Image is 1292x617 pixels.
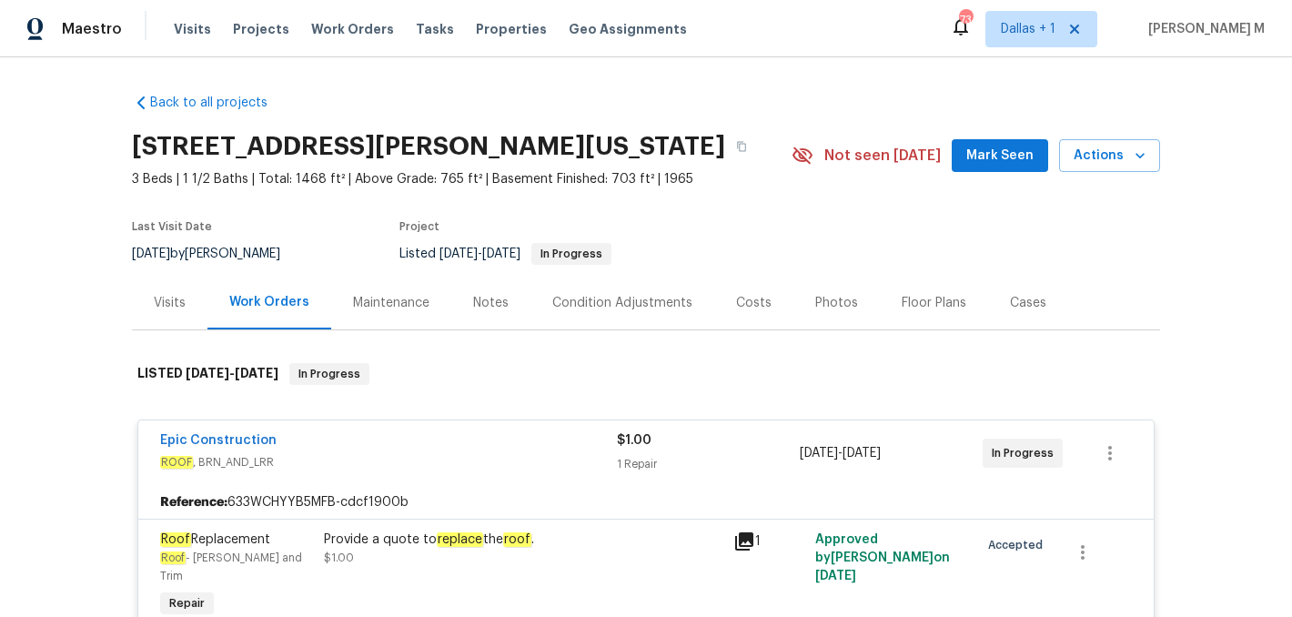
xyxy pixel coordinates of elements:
span: Maestro [62,20,122,38]
b: Reference: [160,493,227,511]
button: Actions [1059,139,1160,173]
div: 73 [959,11,972,29]
button: Mark Seen [952,139,1048,173]
span: Tasks [416,23,454,35]
span: In Progress [533,248,610,259]
span: Repair [162,594,212,612]
button: Copy Address [725,130,758,163]
div: LISTED [DATE]-[DATE]In Progress [132,345,1160,403]
span: 3 Beds | 1 1/2 Baths | Total: 1468 ft² | Above Grade: 765 ft² | Basement Finished: 703 ft² | 1965 [132,170,792,188]
div: by [PERSON_NAME] [132,243,302,265]
span: - [800,444,881,462]
span: Listed [399,248,611,260]
div: Condition Adjustments [552,294,692,312]
span: Replacement [160,532,270,547]
div: Visits [154,294,186,312]
span: Projects [233,20,289,38]
em: Roof [160,532,191,547]
a: Epic Construction [160,434,277,447]
span: - [PERSON_NAME] and Trim [160,552,302,582]
span: Properties [476,20,547,38]
span: [PERSON_NAME] M [1141,20,1265,38]
span: - [186,367,278,379]
em: Roof [160,551,186,564]
span: Visits [174,20,211,38]
div: 633WCHYYB5MFB-cdcf1900b [138,486,1154,519]
span: Approved by [PERSON_NAME] on [815,533,950,582]
span: [DATE] [843,447,881,460]
span: [DATE] [815,570,856,582]
span: In Progress [992,444,1061,462]
h6: LISTED [137,363,278,385]
div: Provide a quote to the . [324,531,722,549]
em: roof [503,532,531,547]
div: Maintenance [353,294,429,312]
span: [DATE] [132,248,170,260]
span: Actions [1074,145,1146,167]
em: replace [437,532,483,547]
span: Dallas + 1 [1001,20,1055,38]
h2: [STREET_ADDRESS][PERSON_NAME][US_STATE] [132,137,725,156]
em: ROOF [160,456,193,469]
span: Work Orders [311,20,394,38]
span: $1.00 [617,434,651,447]
div: Floor Plans [902,294,966,312]
span: Last Visit Date [132,221,212,232]
a: Back to all projects [132,94,307,112]
div: Photos [815,294,858,312]
span: Geo Assignments [569,20,687,38]
div: Costs [736,294,772,312]
div: 1 Repair [617,455,800,473]
div: 1 [733,531,804,552]
div: Notes [473,294,509,312]
span: Not seen [DATE] [824,147,941,165]
span: Mark Seen [966,145,1034,167]
div: Work Orders [229,293,309,311]
span: Accepted [988,536,1050,554]
span: - [439,248,520,260]
span: In Progress [291,365,368,383]
div: Cases [1010,294,1046,312]
span: [DATE] [439,248,478,260]
span: [DATE] [800,447,838,460]
span: , BRN_AND_LRR [160,453,617,471]
span: [DATE] [186,367,229,379]
span: Project [399,221,439,232]
span: $1.00 [324,552,354,563]
span: [DATE] [482,248,520,260]
span: [DATE] [235,367,278,379]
